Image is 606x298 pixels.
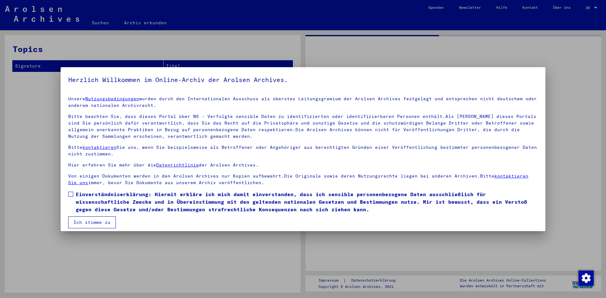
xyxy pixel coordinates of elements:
[68,162,538,168] p: Hier erfahren Sie mehr über die der Arolsen Archives.
[76,190,538,213] span: Einverständniserklärung: Hiermit erkläre ich mich damit einverstanden, dass ich sensible personen...
[68,113,538,140] p: Bitte beachten Sie, dass dieses Portal über NS - Verfolgte sensible Daten zu identifizierten oder...
[85,96,139,102] a: Nutzungsbedingungen
[68,144,538,157] p: Bitte Sie uns, wenn Sie beispielsweise als Betroffener oder Angehöriger aus berechtigten Gründen ...
[68,75,538,85] h5: Herzlich Willkommen im Online-Archiv der Arolsen Archives.
[68,216,116,228] button: Ich stimme zu
[68,96,538,109] p: Unsere wurden durch den Internationalen Ausschuss als oberstes Leitungsgremium der Arolsen Archiv...
[578,270,593,285] div: Zustimmung ändern
[156,162,199,168] a: Datenrichtlinie
[68,173,528,185] a: kontaktieren Sie uns
[579,271,594,286] img: Zustimmung ändern
[82,144,116,150] a: kontaktieren
[68,173,538,186] p: Von einigen Dokumenten werden in den Arolsen Archives nur Kopien aufbewahrt.Die Originale sowie d...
